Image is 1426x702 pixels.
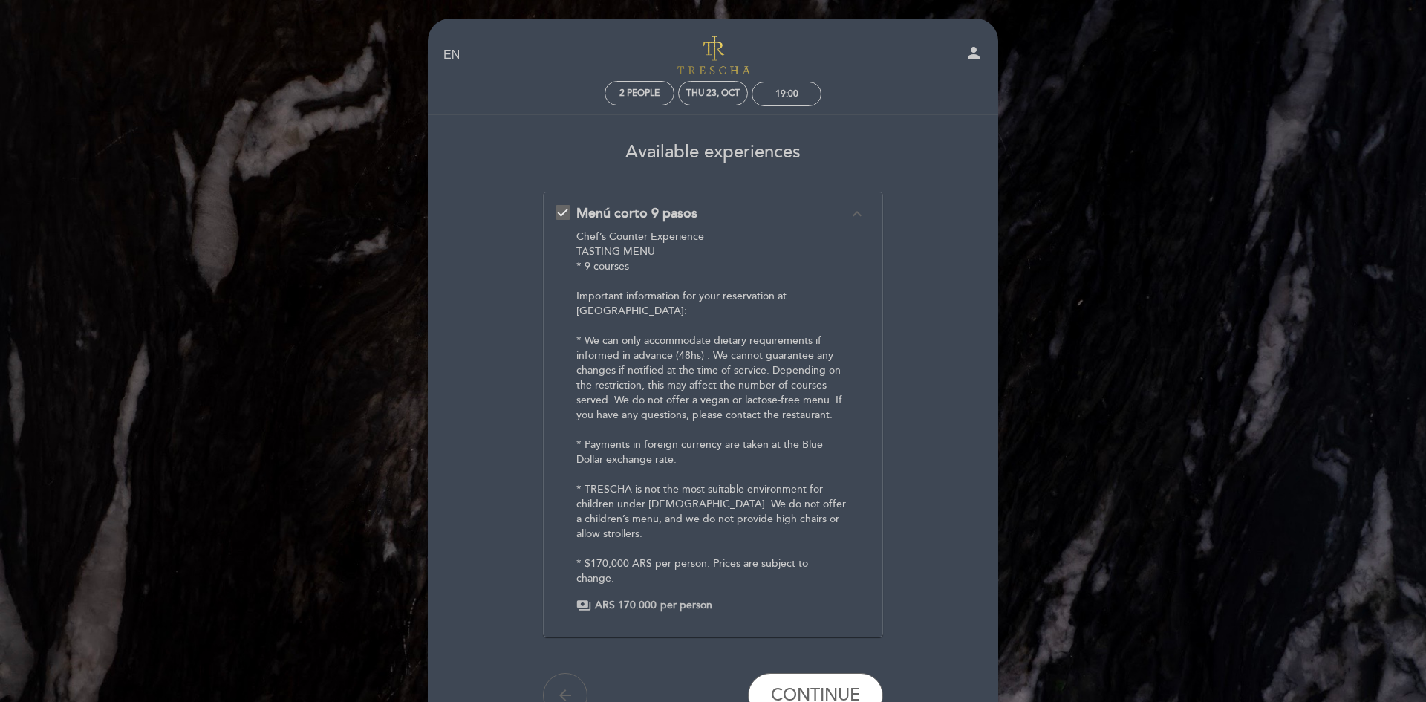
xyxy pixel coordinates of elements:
div: Thu 23, Oct [686,88,740,99]
button: person [965,44,983,67]
i: expand_less [848,205,866,223]
p: Chef’s Counter Experience TASTING MENU * 9 courses Important information for your reservation at ... [576,230,849,586]
span: ARS 170.000 [595,598,657,613]
span: Available experiences [625,141,801,163]
div: 19:00 [775,88,798,100]
button: expand_less [844,204,870,224]
a: Trescha [620,35,806,76]
md-checkbox: Menú corto 9 pasos expand_less Chef’s Counter Experience TASTING MENU * 9 courses Important infor... [556,204,871,613]
span: per person [660,598,712,613]
span: 2 people [619,88,660,99]
i: person [965,44,983,62]
span: Menú corto 9 pasos [576,205,697,221]
span: payments [576,598,591,613]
